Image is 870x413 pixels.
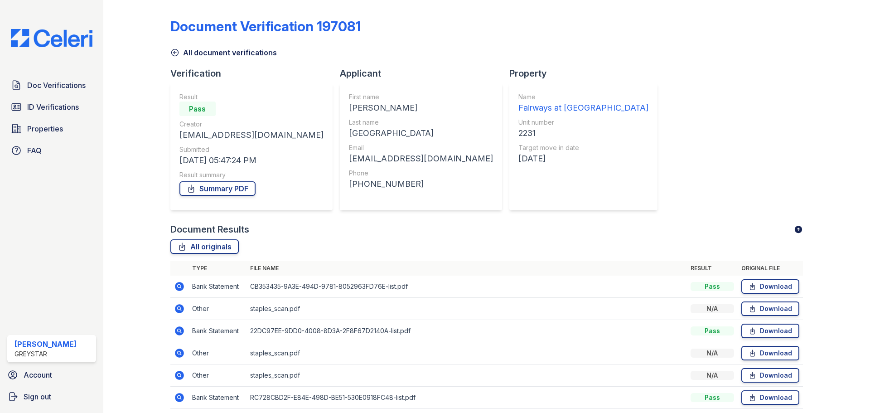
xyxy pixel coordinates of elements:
[518,143,648,152] div: Target move in date
[349,118,493,127] div: Last name
[349,102,493,114] div: [PERSON_NAME]
[246,276,687,298] td: CB353435-9A3E-494D-9781-8052963FD76E-list.pdf
[741,301,799,316] a: Download
[179,145,324,154] div: Submitted
[691,393,734,402] div: Pass
[170,239,239,254] a: All originals
[4,29,100,47] img: CE_Logo_Blue-a8612792a0a2168367f1c8372b55b34899dd931a85d93a1a3d3e32e68fde9ad4.png
[349,143,493,152] div: Email
[188,298,246,320] td: Other
[170,223,249,236] div: Document Results
[27,123,63,134] span: Properties
[246,320,687,342] td: 22DC97EE-9DD0-4008-8D3A-2F8F67D2140A-list.pdf
[518,152,648,165] div: [DATE]
[188,320,246,342] td: Bank Statement
[170,18,361,34] div: Document Verification 197081
[179,120,324,129] div: Creator
[14,339,77,350] div: [PERSON_NAME]
[691,304,734,313] div: N/A
[349,127,493,140] div: [GEOGRAPHIC_DATA]
[691,282,734,291] div: Pass
[179,129,324,141] div: [EMAIL_ADDRESS][DOMAIN_NAME]
[691,371,734,380] div: N/A
[14,350,77,359] div: Greystar
[349,152,493,165] div: [EMAIL_ADDRESS][DOMAIN_NAME]
[349,178,493,190] div: [PHONE_NUMBER]
[7,141,96,160] a: FAQ
[179,102,216,116] div: Pass
[188,342,246,364] td: Other
[741,346,799,360] a: Download
[741,324,799,338] a: Download
[687,261,738,276] th: Result
[246,261,687,276] th: File name
[4,388,100,406] a: Sign out
[340,67,509,80] div: Applicant
[7,76,96,94] a: Doc Verifications
[7,120,96,138] a: Properties
[24,391,51,402] span: Sign out
[349,169,493,178] div: Phone
[832,377,861,404] iframe: chat widget
[246,387,687,409] td: RC728CBD2F-E84E-498D-BE51-530E0918FC48-list.pdf
[246,364,687,387] td: staples_scan.pdf
[738,261,803,276] th: Original file
[741,390,799,405] a: Download
[518,92,648,114] a: Name Fairways at [GEOGRAPHIC_DATA]
[179,181,256,196] a: Summary PDF
[170,67,340,80] div: Verification
[4,366,100,384] a: Account
[518,102,648,114] div: Fairways at [GEOGRAPHIC_DATA]
[691,349,734,358] div: N/A
[179,170,324,180] div: Result summary
[691,326,734,335] div: Pass
[349,92,493,102] div: First name
[518,118,648,127] div: Unit number
[179,92,324,102] div: Result
[741,279,799,294] a: Download
[27,145,42,156] span: FAQ
[27,102,79,112] span: ID Verifications
[27,80,86,91] span: Doc Verifications
[170,47,277,58] a: All document verifications
[246,298,687,320] td: staples_scan.pdf
[188,387,246,409] td: Bank Statement
[179,154,324,167] div: [DATE] 05:47:24 PM
[518,92,648,102] div: Name
[24,369,52,380] span: Account
[518,127,648,140] div: 2231
[246,342,687,364] td: staples_scan.pdf
[509,67,665,80] div: Property
[188,364,246,387] td: Other
[741,368,799,383] a: Download
[188,261,246,276] th: Type
[7,98,96,116] a: ID Verifications
[188,276,246,298] td: Bank Statement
